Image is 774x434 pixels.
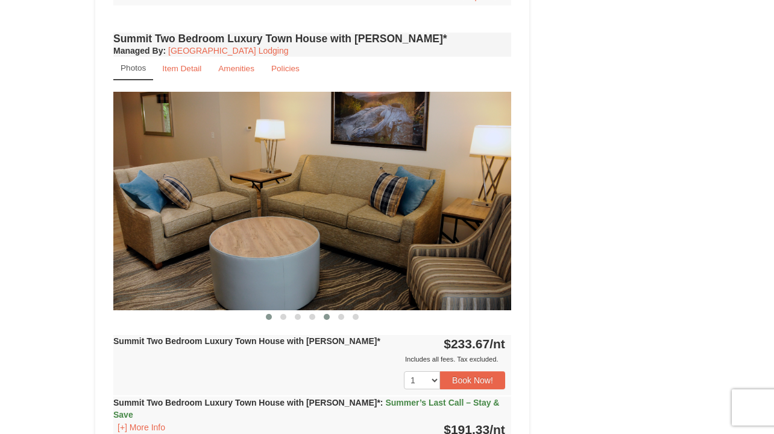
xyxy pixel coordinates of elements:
a: Photos [113,57,153,80]
strong: Summit Two Bedroom Luxury Town House with [PERSON_NAME]* [113,398,499,420]
a: Amenities [210,57,262,80]
span: /nt [489,337,505,351]
small: Policies [271,64,300,73]
button: Book Now! [440,371,505,389]
small: Item Detail [162,64,201,73]
strong: Summit Two Bedroom Luxury Town House with [PERSON_NAME]* [113,336,380,346]
small: Photos [121,63,146,72]
div: Includes all fees. Tax excluded. [113,353,505,365]
h4: Summit Two Bedroom Luxury Town House with [PERSON_NAME]* [113,33,511,45]
img: 18876286-210-139419b0.png [113,92,511,310]
a: Policies [263,57,307,80]
small: Amenities [218,64,254,73]
a: [GEOGRAPHIC_DATA] Lodging [168,46,288,56]
a: Item Detail [154,57,209,80]
strong: : [113,46,166,56]
button: [+] More Info [113,421,169,434]
span: : [380,398,383,407]
span: Managed By [113,46,163,56]
strong: $233.67 [444,337,505,351]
